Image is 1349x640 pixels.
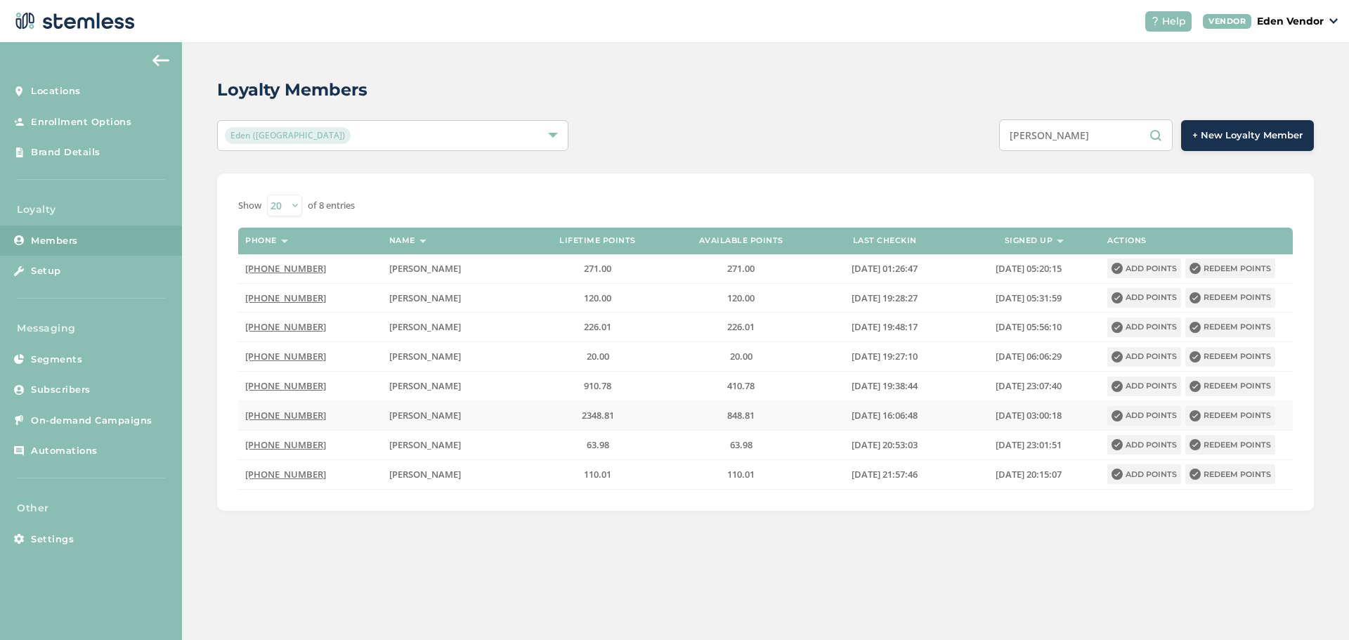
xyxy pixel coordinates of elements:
[245,438,326,451] span: [PHONE_NUMBER]
[1185,464,1275,484] button: Redeem points
[389,379,461,392] span: [PERSON_NAME]
[820,351,949,363] label: 2021-03-03 19:27:10
[852,350,918,363] span: [DATE] 19:27:10
[584,379,611,392] span: 910.78
[245,439,374,451] label: (918) 264-7660
[1100,228,1293,254] th: Actions
[245,263,374,275] label: (405) 639-7693
[245,321,374,333] label: (918) 650-3961
[1057,240,1064,243] img: icon-sort-1e1d7615.svg
[1203,14,1251,29] div: VENDOR
[1107,288,1181,308] button: Add points
[727,409,755,422] span: 848.81
[996,409,1062,422] span: [DATE] 03:00:18
[587,438,609,451] span: 63.98
[996,350,1062,363] span: [DATE] 06:06:29
[730,350,752,363] span: 20.00
[533,380,662,392] label: 910.78
[245,351,374,363] label: (918) 840-8621
[852,409,918,422] span: [DATE] 16:06:48
[996,320,1062,333] span: [DATE] 05:56:10
[152,55,169,66] img: icon-arrow-back-accent-c549486e.svg
[820,410,949,422] label: 2025-09-13 16:06:48
[964,351,1093,363] label: 2024-01-22 06:06:29
[999,119,1173,151] input: Search
[281,240,288,243] img: icon-sort-1e1d7615.svg
[964,439,1093,451] label: 2025-06-26 23:01:51
[389,469,519,481] label: ALISHA GOSS
[1329,18,1338,24] img: icon_down-arrow-small-66adaf34.svg
[1107,435,1181,455] button: Add points
[533,439,662,451] label: 63.98
[582,409,614,422] span: 2348.81
[389,292,519,304] label: alisha rae goodin
[584,292,611,304] span: 120.00
[727,320,755,333] span: 226.01
[1185,259,1275,278] button: Redeem points
[533,410,662,422] label: 2348.81
[245,410,374,422] label: (918) 759-0207
[820,439,949,451] label: 2025-08-21 20:53:03
[31,353,82,367] span: Segments
[389,439,519,451] label: Alisha Woodward
[1279,573,1349,640] iframe: Chat Widget
[31,84,81,98] span: Locations
[1107,377,1181,396] button: Add points
[964,380,1093,392] label: 2024-07-20 23:07:40
[727,292,755,304] span: 120.00
[31,414,152,428] span: On-demand Campaigns
[852,292,918,304] span: [DATE] 19:28:27
[677,469,806,481] label: 110.01
[1107,347,1181,367] button: Add points
[964,410,1093,422] label: 2024-11-13 03:00:18
[677,292,806,304] label: 120.00
[1185,435,1275,455] button: Redeem points
[727,262,755,275] span: 271.00
[820,292,949,304] label: 2021-04-21 19:28:27
[677,351,806,363] label: 20.00
[245,409,326,422] span: [PHONE_NUMBER]
[217,77,367,103] h2: Loyalty Members
[245,292,326,304] span: [PHONE_NUMBER]
[584,262,611,275] span: 271.00
[730,438,752,451] span: 63.98
[245,379,326,392] span: [PHONE_NUMBER]
[964,321,1093,333] label: 2024-01-22 05:56:10
[1162,14,1186,29] span: Help
[1005,236,1053,245] label: Signed up
[1185,347,1275,367] button: Redeem points
[389,468,461,481] span: [PERSON_NAME]
[533,292,662,304] label: 120.00
[419,240,426,243] img: icon-sort-1e1d7615.svg
[677,439,806,451] label: 63.98
[852,438,918,451] span: [DATE] 20:53:03
[1257,14,1324,29] p: Eden Vendor
[964,263,1093,275] label: 2024-01-22 05:20:15
[1181,120,1314,151] button: + New Loyalty Member
[533,263,662,275] label: 271.00
[31,444,98,458] span: Automations
[245,468,326,481] span: [PHONE_NUMBER]
[245,320,326,333] span: [PHONE_NUMBER]
[853,236,917,245] label: Last checkin
[996,292,1062,304] span: [DATE] 05:31:59
[852,262,918,275] span: [DATE] 01:26:47
[245,350,326,363] span: [PHONE_NUMBER]
[533,351,662,363] label: 20.00
[389,351,519,363] label: ALISHA MARIE HICKS
[677,263,806,275] label: 271.00
[245,262,326,275] span: [PHONE_NUMBER]
[584,320,611,333] span: 226.01
[820,469,949,481] label: 2025-09-02 21:57:46
[245,469,374,481] label: (918) 843-2724
[389,320,461,333] span: [PERSON_NAME]
[308,199,355,213] label: of 8 entries
[389,321,519,333] label: Alisha Diane Pinkston
[1185,318,1275,337] button: Redeem points
[677,380,806,392] label: 410.78
[677,321,806,333] label: 226.01
[245,292,374,304] label: (405) 712-3096
[225,127,351,144] span: Eden ([GEOGRAPHIC_DATA])
[245,236,277,245] label: Phone
[389,263,519,275] label: alisha marie walters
